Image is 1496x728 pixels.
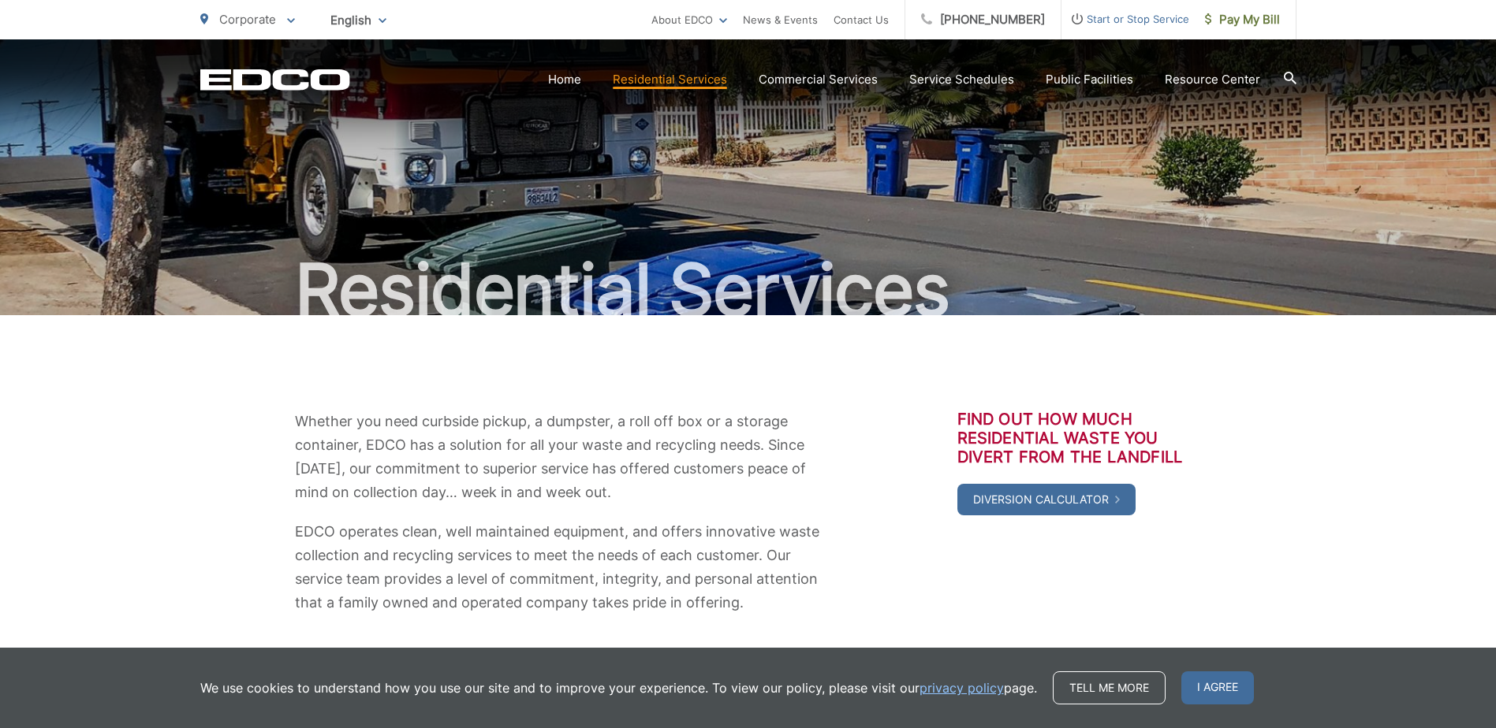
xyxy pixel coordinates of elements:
[200,678,1037,697] p: We use cookies to understand how you use our site and to improve your experience. To view our pol...
[319,6,398,34] span: English
[957,410,1202,466] h3: Find out how much residential waste you divert from the landfill
[1205,10,1280,29] span: Pay My Bill
[1181,671,1254,704] span: I agree
[295,520,823,615] p: EDCO operates clean, well maintained equipment, and offers innovative waste collection and recycl...
[548,70,581,89] a: Home
[957,484,1136,515] a: Diversion Calculator
[200,69,350,91] a: EDCD logo. Return to the homepage.
[1046,70,1133,89] a: Public Facilities
[1053,671,1166,704] a: Tell me more
[909,70,1014,89] a: Service Schedules
[295,410,823,504] p: Whether you need curbside pickup, a dumpster, a roll off box or a storage container, EDCO has a s...
[759,70,878,89] a: Commercial Services
[200,251,1296,329] h1: Residential Services
[651,10,727,29] a: About EDCO
[1165,70,1260,89] a: Resource Center
[834,10,889,29] a: Contact Us
[743,10,818,29] a: News & Events
[920,678,1004,697] a: privacy policy
[219,12,276,27] span: Corporate
[613,70,727,89] a: Residential Services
